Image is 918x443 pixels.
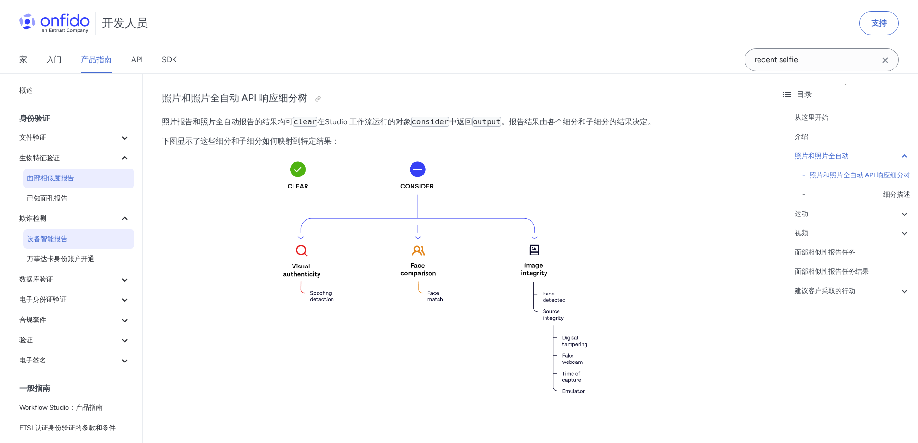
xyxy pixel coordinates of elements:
[745,48,899,71] input: Onfido 搜索输入字段
[19,13,90,33] img: Onfido 标志
[46,55,62,64] font: 入门
[19,154,60,162] font: 生物特征验证
[795,266,910,278] a: 面部相似性报告任务结果
[131,55,143,64] font: API
[449,117,472,126] font: 中返回
[795,247,910,258] a: 面部相似性报告任务
[19,424,116,432] font: ETSI 认证身份验证的条款和条件
[15,351,134,370] button: 电子签名
[795,112,910,123] a: 从这里开始
[19,215,46,223] font: 欺诈检测
[795,152,849,160] font: 照片和照片全自动
[131,46,143,73] a: API
[19,86,33,94] font: 概述
[15,209,134,228] button: 欺诈检测
[81,55,112,64] font: 产品指南
[795,229,808,237] font: 视频
[19,356,46,364] font: 电子签名
[46,46,62,73] a: 入门
[802,189,910,201] a: -细分描述
[411,117,449,127] code: consider
[19,114,50,123] font: 身份验证
[19,336,33,344] font: 验证
[795,210,808,218] font: 运动
[27,194,67,202] font: 已知面孔报告
[795,287,855,295] font: 建议客户采取的行动
[19,384,50,393] font: 一般指南
[23,189,134,208] a: 已知面孔报告
[15,148,134,168] button: 生物特征验证
[27,235,67,243] font: 设备智能报告
[795,133,808,141] font: 介绍
[162,55,177,64] font: SDK
[19,134,46,142] font: 文件验证
[810,171,910,179] font: 照片和照片全自动 API 响应细分树
[501,117,655,126] font: 。报告结果由各个细分和子细分的结果决定。
[23,250,134,269] a: 万事达卡身份账户开通
[795,248,855,256] font: 面部相似性报告任务
[23,229,134,249] a: 设备智能报告
[19,295,67,304] font: 电子身份证验证
[19,46,27,73] a: 家
[15,331,134,350] button: 验证
[883,190,910,199] font: 细分描述
[19,55,27,64] font: 家
[19,275,53,283] font: 数据库验证
[795,228,910,239] a: 视频
[879,54,891,66] svg: 清除搜索字段按钮
[859,11,899,35] a: 支持
[293,117,317,127] code: clear
[15,290,134,309] button: 电子身份证验证
[15,398,134,417] a: Workflow Studio：产品指南
[15,128,134,148] button: 文件验证
[15,270,134,289] button: 数据库验证
[795,131,910,143] a: 介绍
[15,81,134,100] a: 概述
[472,117,501,127] code: output
[317,117,411,126] font: 在Studio 工作流运行的对象
[795,150,910,162] a: 照片和照片全自动
[802,171,805,179] font: -
[162,117,293,126] font: 照片报告和照片全自动报告的结果均可
[19,316,46,324] font: 合规套件
[27,255,94,263] font: 万事达卡身份账户开通
[797,90,812,99] font: 目录
[162,92,307,104] font: 照片和照片全自动 API 响应细分树
[162,136,339,146] font: 下图显示了这些细分和子细分如何映射到特定结果：
[81,46,112,73] a: 产品指南
[15,418,134,438] a: ETSI 认证身份验证的条款和条件
[27,174,74,182] font: 面部相似度报告
[795,208,910,220] a: 运动
[23,169,134,188] a: 面部相似度报告
[15,310,134,330] button: 合规套件
[795,285,910,297] a: 建议客户采取的行动
[802,190,805,199] font: -
[795,268,869,276] font: 面部相似性报告任务结果
[871,18,887,27] font: 支持
[19,403,103,412] font: Workflow Studio：产品指南
[802,170,910,181] a: -照片和照片全自动 API 响应细分树
[162,46,177,73] a: SDK
[795,113,828,121] font: 从这里开始
[102,16,148,30] font: 开发人员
